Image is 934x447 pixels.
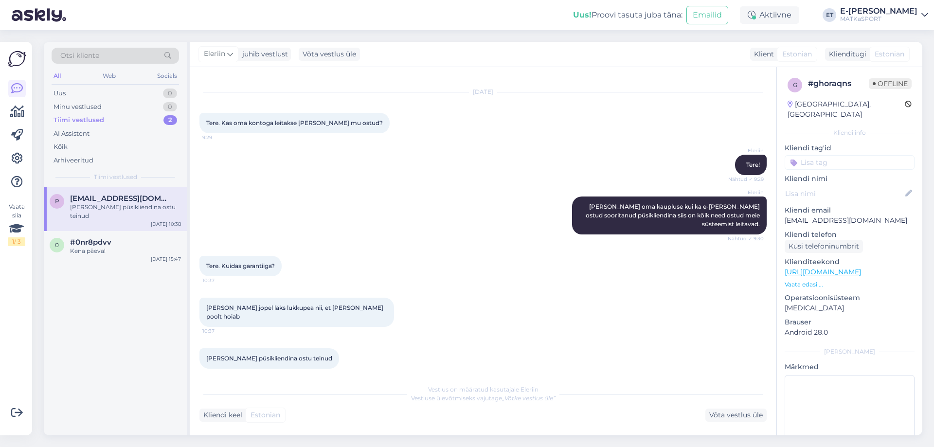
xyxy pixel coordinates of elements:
[8,202,25,246] div: Vaata siia
[202,327,239,335] span: 10:37
[151,220,181,228] div: [DATE] 10:38
[202,134,239,141] span: 9:29
[793,81,797,89] span: g
[785,327,915,338] p: Android 28.0
[54,115,104,125] div: Tiimi vestlused
[785,205,915,215] p: Kliendi email
[875,49,904,59] span: Estonian
[785,347,915,356] div: [PERSON_NAME]
[727,147,764,154] span: Eleriin
[251,410,280,420] span: Estonian
[686,6,728,24] button: Emailid
[573,10,592,19] b: Uus!
[70,238,111,247] span: #0nr8pdvv
[785,230,915,240] p: Kliendi telefon
[502,394,556,402] i: „Võtke vestlus üle”
[785,303,915,313] p: [MEDICAL_DATA]
[202,369,239,376] span: 10:38
[206,304,385,320] span: [PERSON_NAME] jopel läks lukkupea nii, et [PERSON_NAME] poolt hoiab
[705,409,767,422] div: Võta vestlus üle
[206,119,383,126] span: Tere. Kas oma kontoga leitakse [PERSON_NAME] mu ostud?
[785,257,915,267] p: Klienditeekond
[727,176,764,183] span: Nähtud ✓ 9:29
[55,197,59,205] span: P
[163,89,177,98] div: 0
[825,49,866,59] div: Klienditugi
[785,317,915,327] p: Brauser
[785,128,915,137] div: Kliendi info
[155,70,179,82] div: Socials
[586,203,761,228] span: [PERSON_NAME] oma kaupluse kui ka e-[PERSON_NAME] ostud sooritanud püsikliendina siis on kõik nee...
[808,78,869,89] div: # ghoraqns
[55,241,59,249] span: 0
[840,15,917,23] div: MATKaSPORT
[163,102,177,112] div: 0
[101,70,118,82] div: Web
[70,247,181,255] div: Kena päeva!
[750,49,774,59] div: Klient
[60,51,99,61] span: Otsi kliente
[785,188,903,199] input: Lisa nimi
[428,386,539,393] span: Vestlus on määratud kasutajale Eleriin
[238,49,288,59] div: juhib vestlust
[785,280,915,289] p: Vaata edasi ...
[206,262,275,269] span: Tere. Kuidas garantiiga?
[52,70,63,82] div: All
[411,394,556,402] span: Vestluse ülevõtmiseks vajutage
[823,8,836,22] div: ET
[204,49,225,59] span: Eleriin
[206,355,332,362] span: [PERSON_NAME] püsikliendina ostu teinud
[573,9,683,21] div: Proovi tasuta juba täna:
[299,48,360,61] div: Võta vestlus üle
[840,7,928,23] a: E-[PERSON_NAME]MATKaSPORT
[54,142,68,152] div: Kõik
[8,50,26,68] img: Askly Logo
[785,362,915,372] p: Märkmed
[70,203,181,220] div: [PERSON_NAME] püsikliendina ostu teinud
[788,99,905,120] div: [GEOGRAPHIC_DATA], [GEOGRAPHIC_DATA]
[199,88,767,96] div: [DATE]
[151,255,181,263] div: [DATE] 15:47
[746,161,760,168] span: Tere!
[202,277,239,284] span: 10:37
[727,189,764,196] span: Eleriin
[8,237,25,246] div: 1 / 3
[785,155,915,170] input: Lisa tag
[785,174,915,184] p: Kliendi nimi
[840,7,917,15] div: E-[PERSON_NAME]
[785,240,863,253] div: Küsi telefoninumbrit
[54,156,93,165] div: Arhiveeritud
[163,115,177,125] div: 2
[199,410,242,420] div: Kliendi keel
[785,268,861,276] a: [URL][DOMAIN_NAME]
[727,235,764,242] span: Nähtud ✓ 9:30
[782,49,812,59] span: Estonian
[740,6,799,24] div: Aktiivne
[785,215,915,226] p: [EMAIL_ADDRESS][DOMAIN_NAME]
[785,143,915,153] p: Kliendi tag'id
[70,194,171,203] span: Pisikebmw31@gmail.com
[785,293,915,303] p: Operatsioonisüsteem
[869,78,912,89] span: Offline
[54,102,102,112] div: Minu vestlused
[94,173,137,181] span: Tiimi vestlused
[54,89,66,98] div: Uus
[54,129,90,139] div: AI Assistent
